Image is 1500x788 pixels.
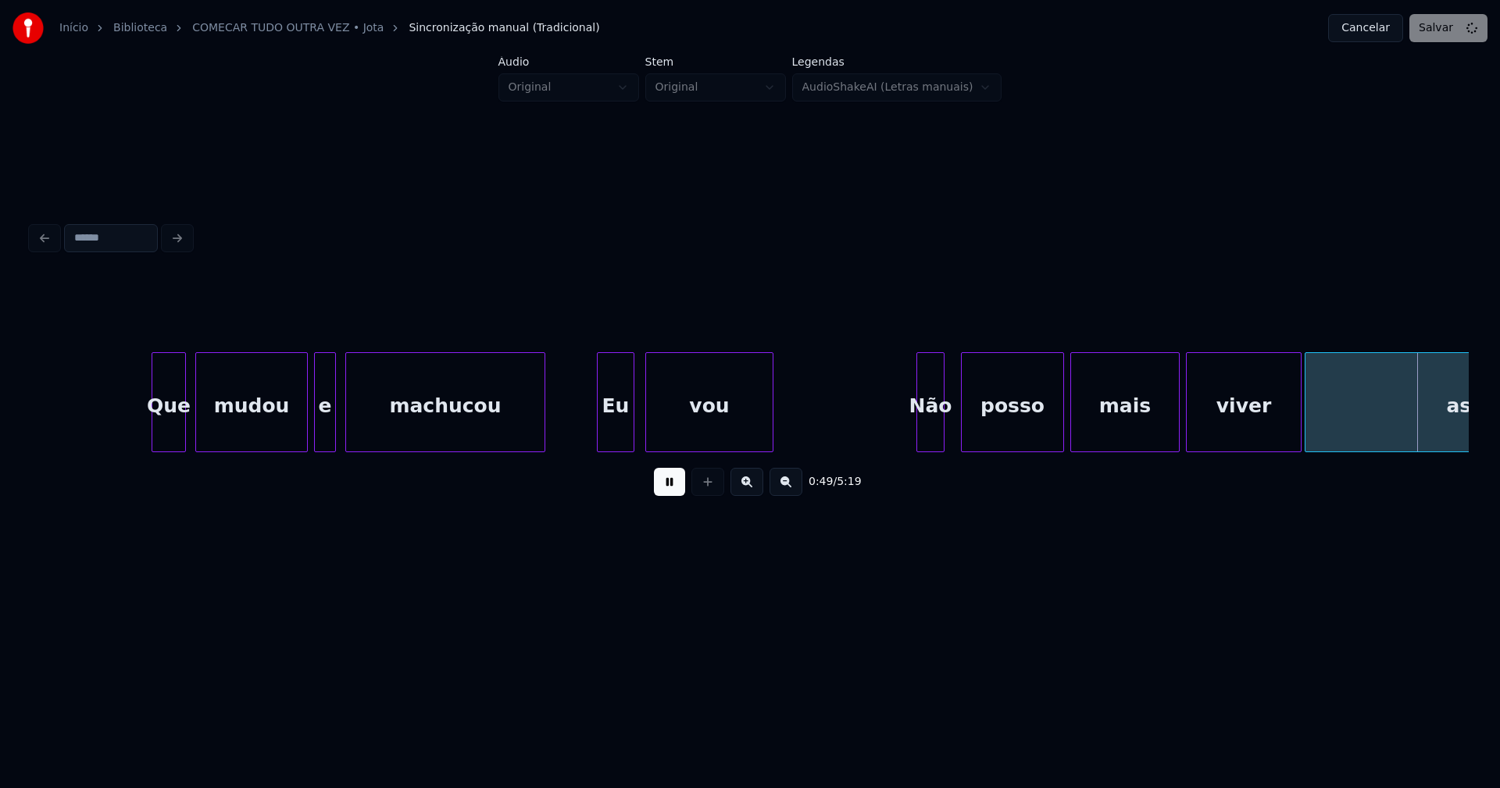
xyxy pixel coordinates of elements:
[192,20,384,36] a: COMECAR TUDO OUTRA VEZ • Jota
[1328,14,1403,42] button: Cancelar
[809,474,846,490] div: /
[113,20,167,36] a: Biblioteca
[409,20,599,36] span: Sincronização manual (Tradicional)
[59,20,600,36] nav: breadcrumb
[59,20,88,36] a: Início
[809,474,833,490] span: 0:49
[792,56,1002,67] label: Legendas
[12,12,44,44] img: youka
[645,56,786,67] label: Stem
[498,56,639,67] label: Áudio
[837,474,861,490] span: 5:19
